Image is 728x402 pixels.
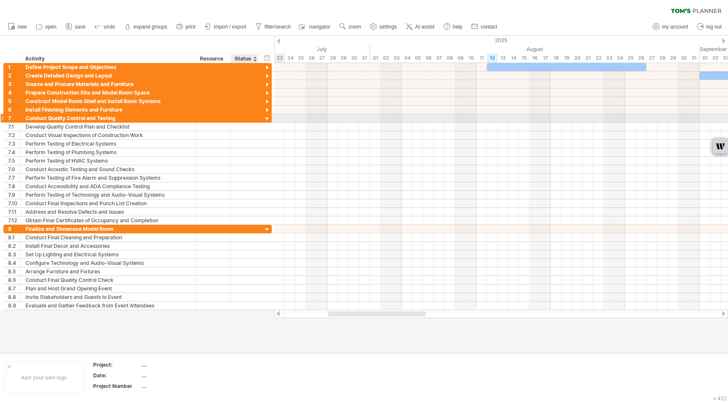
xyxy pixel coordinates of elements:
div: 7.11 [8,208,21,216]
div: .... [142,361,213,368]
div: Prepare Construction Site and Model Room Space [26,89,191,97]
div: Wednesday, 23 July 2025 [274,54,285,63]
a: undo [92,21,118,32]
div: Sunday, 24 August 2025 [614,54,625,63]
div: 7.3 [8,140,21,148]
div: Sunday, 10 August 2025 [466,54,476,63]
div: Saturday, 26 July 2025 [306,54,317,63]
div: 7.6 [8,165,21,173]
div: Monday, 4 August 2025 [402,54,412,63]
div: Conduct Final Quality Control Check [26,276,191,284]
div: Conduct Final Inspections and Punch List Creation [26,199,191,207]
div: Tuesday, 19 August 2025 [561,54,572,63]
div: 7.8 [8,182,21,190]
span: print [185,24,195,30]
div: Date: [93,372,140,379]
div: 7.2 [8,131,21,139]
span: contact [481,24,497,30]
div: Install Finishing Elements and Furniture [26,106,191,114]
div: Finalize and Showcase Model Room [26,225,191,233]
div: 1 [8,63,21,71]
a: navigator [298,21,333,32]
div: Thursday, 21 August 2025 [583,54,593,63]
div: Tuesday, 12 August 2025 [487,54,498,63]
div: Saturday, 9 August 2025 [455,54,466,63]
div: Tuesday, 5 August 2025 [412,54,423,63]
div: Saturday, 30 August 2025 [678,54,689,63]
div: Friday, 1 August 2025 [370,54,381,63]
a: save [63,21,88,32]
a: print [174,21,198,32]
div: Perform Testing of Electrical Systems [26,140,191,148]
span: help [453,24,463,30]
div: Perform Testing of Plumbing Systems [26,148,191,156]
a: zoom [337,21,364,32]
span: settings [379,24,397,30]
div: 8.7 [8,284,21,293]
div: Wednesday, 6 August 2025 [423,54,434,63]
div: 8.2 [8,242,21,250]
div: Conduct Quality Control and Testing [26,114,191,122]
div: Wednesday, 27 August 2025 [646,54,657,63]
div: Saturday, 16 August 2025 [529,54,540,63]
div: Obtain Final Certificates of Occupancy and Completion [26,216,191,224]
div: Project: [93,361,140,368]
div: Tuesday, 2 September 2025 [710,54,721,63]
span: AI assist [415,24,434,30]
span: save [75,24,85,30]
div: Thursday, 28 August 2025 [657,54,668,63]
div: Source and Procure Materials and Furniture [26,80,191,88]
div: Evaluate and Gather Feedback from Event Attendees [26,301,191,310]
div: 4 [8,89,21,97]
a: contact [469,21,500,32]
a: help [441,21,465,32]
div: 3 [8,80,21,88]
a: expand groups [122,21,170,32]
div: Friday, 22 August 2025 [593,54,604,63]
div: Tuesday, 29 July 2025 [338,54,349,63]
div: 6 [8,106,21,114]
div: Sunday, 27 July 2025 [317,54,327,63]
a: open [34,21,59,32]
span: import / export [214,24,247,30]
div: Monday, 11 August 2025 [476,54,487,63]
div: Tuesday, 26 August 2025 [636,54,646,63]
div: Perform Testing of Fire Alarm and Suppression Systems [26,174,191,182]
div: 7.7 [8,174,21,182]
div: 7 [8,114,21,122]
div: Resource [200,55,226,63]
span: my account [662,24,688,30]
div: Friday, 25 July 2025 [296,54,306,63]
a: log out [695,21,724,32]
div: 2 [8,72,21,80]
span: new [17,24,27,30]
div: Arrange Furniture and Fixtures [26,267,191,276]
div: Project Number [93,382,140,390]
div: Configure Technology and Audio-Visual Systems [26,259,191,267]
div: Saturday, 2 August 2025 [381,54,391,63]
div: 7.12 [8,216,21,224]
div: Monday, 28 July 2025 [327,54,338,63]
div: 7.9 [8,191,21,199]
span: log out [706,24,722,30]
div: 7.1 [8,123,21,131]
div: Monday, 18 August 2025 [551,54,561,63]
div: Create Detailed Design and Layout [26,72,191,80]
div: Address and Resolve Defects and Issues [26,208,191,216]
a: import / export [202,21,249,32]
strong: expand groups [134,24,167,30]
div: Perform Testing of Technology and Audio-Visual Systems [26,191,191,199]
div: 7.10 [8,199,21,207]
div: Conduct Visual Inspections of Construction Work [26,131,191,139]
span: filter/search [264,24,291,30]
div: Friday, 8 August 2025 [444,54,455,63]
div: Thursday, 24 July 2025 [285,54,296,63]
div: 8.3 [8,250,21,258]
div: 5 [8,97,21,105]
div: 8.6 [8,276,21,284]
div: 8.5 [8,267,21,276]
a: new [6,21,29,32]
div: Set Up Lighting and Electrical Systems [26,250,191,258]
div: 8.4 [8,259,21,267]
div: 8.8 [8,293,21,301]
